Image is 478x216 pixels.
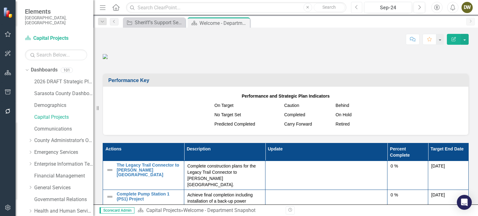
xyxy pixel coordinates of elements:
td: Double-Click to Edit [184,190,265,213]
td: Double-Click to Edit [265,190,387,213]
span: On Target [214,103,233,108]
img: Sarasota%20Hourglass%20v2.png [330,122,335,127]
p: Achieve final completion including installation of a back-up power generator. [187,192,262,210]
input: Search Below... [25,49,87,60]
img: MeasureBehind.png [330,103,335,108]
img: Sarasota%20Predicted%20Complete.png [209,122,214,127]
a: Communications [34,126,93,133]
td: Double-Click to Edit [428,190,468,213]
span: No Target Set [214,112,241,117]
a: County Administrator's Office [34,137,93,144]
span: Scorecard Admin [100,207,134,214]
button: Search [314,3,345,12]
a: Capital Projects [34,114,93,121]
a: Sarasota County Dashboard [34,90,93,97]
div: Open Intercom Messenger [457,195,472,210]
strong: Performance and Strategic Plan Indicators [242,94,330,99]
div: Sheriff's Support Services Facility: Construction [135,19,184,26]
div: Welcome - Department Snapshot [199,19,248,27]
img: ontarget.png [209,103,214,108]
img: Green%20Checkbox%20%20v2.png [279,113,284,117]
a: General Services [34,184,93,191]
button: Sep-24 [364,2,412,13]
span: Elements [25,8,87,15]
img: NoTargetSet.png [209,113,214,117]
td: Double-Click to Edit [428,161,468,190]
td: Double-Click to Edit Right Click for Context Menu [103,161,184,190]
span: Carry Forward [284,122,312,126]
small: [GEOGRAPHIC_DATA], [GEOGRAPHIC_DATA] [25,15,87,25]
td: Double-Click to Edit [184,161,265,190]
img: Sarasota%20Carry%20Forward.png [279,122,284,127]
h3: Performance Key [108,78,465,83]
span: Predicted Completed [214,122,255,126]
span: [DATE] [431,163,445,168]
a: Financial Management [34,172,93,180]
div: Sep-24 [366,4,410,11]
td: Double-Click to Edit [265,161,387,190]
a: Health and Human Services [34,208,93,215]
a: Emergency Services [34,149,93,156]
a: Complete Pump Station 1 (PS1) Project [117,192,181,201]
td: Double-Click to Edit Right Click for Context Menu [103,190,184,213]
a: Capital Projects [146,207,181,213]
span: Search [322,5,336,10]
p: Complete construction plans for the Legacy Trail Connector to [PERSON_NAME][GEOGRAPHIC_DATA]. [187,163,262,188]
span: Caution [284,103,299,108]
span: Completed [284,112,305,117]
span: On Hold [335,112,351,117]
img: MeasureSuspended.png [330,113,335,117]
button: DW [462,2,473,13]
input: Search ClearPoint... [126,2,346,13]
a: Demographics [34,102,93,109]
a: Governmental Relations [34,196,93,203]
div: 0 % [391,192,424,198]
a: 2026 DRAFT Strategic Plan [34,78,93,85]
div: 0 % [391,163,424,169]
div: Welcome - Department Snapshot [183,207,255,213]
a: The Legacy Trail Connector to [PERSON_NAME][GEOGRAPHIC_DATA] [117,163,181,177]
img: ClearPoint Strategy [3,7,14,18]
td: Double-Click to Edit [387,190,428,213]
img: Not Defined [106,166,114,174]
img: MeasureCaution.png [279,103,284,108]
td: Double-Click to Edit [387,161,428,190]
span: [DATE] [431,192,445,197]
a: Enterprise Information Technology [34,161,93,168]
span: Behind [335,103,349,108]
img: mceclip1%20v2.png [103,54,469,59]
a: Dashboards [31,67,58,74]
a: Sheriff's Support Services Facility: Construction [124,19,184,26]
a: Capital Projects [25,35,87,42]
div: » [138,207,281,214]
div: 101 [61,67,73,73]
img: Not Defined [106,193,114,200]
span: Retired [335,122,349,126]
